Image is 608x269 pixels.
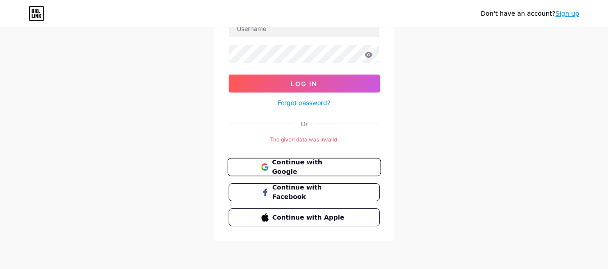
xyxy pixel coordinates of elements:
[555,10,579,17] a: Sign up
[229,75,380,93] button: Log In
[229,208,380,226] button: Continue with Apple
[229,19,379,37] input: Username
[229,136,380,144] div: The given data was invalid.
[278,98,330,107] a: Forgot password?
[272,213,347,222] span: Continue with Apple
[272,158,347,177] span: Continue with Google
[227,158,381,176] button: Continue with Google
[229,158,380,176] a: Continue with Google
[301,119,308,128] div: Or
[272,183,347,202] span: Continue with Facebook
[229,183,380,201] button: Continue with Facebook
[291,80,317,88] span: Log In
[481,9,579,18] div: Don't have an account?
